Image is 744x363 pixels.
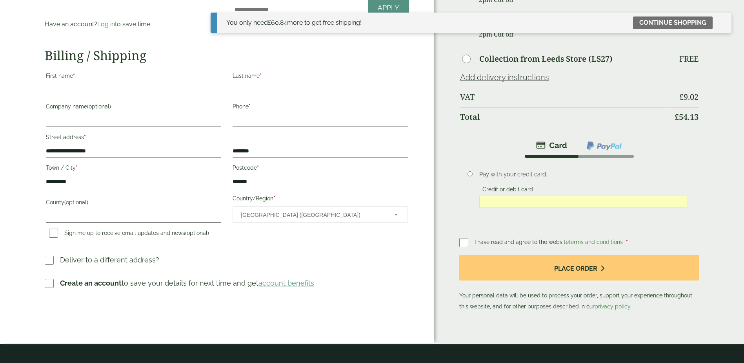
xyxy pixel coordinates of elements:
[459,255,700,280] button: Place order
[233,101,407,114] label: Phone
[479,170,687,179] p: Pay with your credit card.
[257,165,259,171] abbr: required
[569,239,623,245] a: terms and conditions
[84,134,86,140] abbr: required
[87,103,111,110] span: (optional)
[46,132,221,145] label: Street address
[46,70,221,84] label: First name
[675,112,679,122] span: £
[258,279,314,287] a: account benefits
[233,206,407,223] span: Country/Region
[273,195,275,202] abbr: required
[233,162,407,176] label: Postcode
[475,239,624,245] span: I have read and agree to the website
[233,70,407,84] label: Last name
[459,255,700,312] p: Your personal data will be used to process your order, support your experience throughout this we...
[460,107,669,126] th: Total
[479,55,613,63] label: Collection from Leeds Store (LS27)
[97,20,115,28] a: Log in
[626,239,628,245] abbr: required
[60,278,314,288] p: to save your details for next time and get
[46,197,221,210] label: County
[60,279,122,287] strong: Create an account
[64,199,88,205] span: (optional)
[185,230,209,236] span: (optional)
[260,73,262,79] abbr: required
[60,255,159,265] p: Deliver to a different address?
[633,16,713,29] a: Continue shopping
[679,92,699,102] bdi: 9.02
[595,303,630,310] a: privacy policy
[233,193,407,206] label: Country/Region
[268,19,287,26] span: 60.84
[378,4,399,12] span: Apply
[49,229,58,238] input: Sign me up to receive email updates and news(optional)
[460,73,549,82] a: Add delivery instructions
[679,92,684,102] span: £
[482,198,685,205] iframe: Secure card payment input frame
[45,20,222,29] p: Have an account? to save time
[268,19,271,26] span: £
[46,101,221,114] label: Company name
[679,54,699,64] p: Free
[76,165,78,171] abbr: required
[675,112,699,122] bdi: 54.13
[45,48,409,63] h2: Billing / Shipping
[46,162,221,176] label: Town / City
[46,230,212,238] label: Sign me up to receive email updates and news
[586,141,622,151] img: ppcp-gateway.png
[241,207,384,223] span: United Kingdom (UK)
[460,88,669,106] th: VAT
[479,186,536,195] label: Credit or debit card
[226,18,362,27] div: You only need more to get free shipping!
[536,141,567,150] img: stripe.png
[73,73,75,79] abbr: required
[249,103,251,110] abbr: required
